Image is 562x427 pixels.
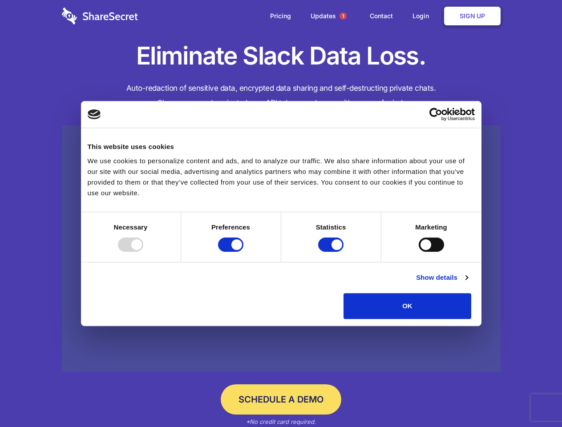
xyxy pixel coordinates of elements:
a: Sign Up [444,7,501,25]
button: OK [344,293,471,319]
div: This website uses cookies [88,141,475,152]
a: Contact [361,2,402,30]
div: We use cookies to personalize content and ads, and to analyze our traffic. We also share informat... [88,156,475,198]
img: logo-wordmark-white-trans-d4663122ce5f474addd5e946df7df03e33cb6a1c49d2221995e7729f52c070b2.svg [62,8,138,24]
h4: Auto-redaction of sensitive data, encrypted data sharing and self-destructing private chats. Shar... [62,81,501,110]
strong: Marketing [415,223,447,231]
a: Pricing [261,2,300,30]
a: Login [404,2,442,30]
strong: Necessary [114,223,148,231]
a: Wistia video thumbnail [62,125,501,372]
span: 1 [340,12,347,20]
strong: Preferences [211,223,250,231]
h1: Eliminate Slack Data Loss. [62,40,501,72]
img: logo [88,109,101,119]
a: Schedule a Demo [221,384,341,415]
strong: Statistics [316,223,346,231]
a: Usercentrics Cookiebot - opens in a new window [397,108,475,121]
a: Show details [416,272,468,283]
em: *No credit card required. [246,418,316,425]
